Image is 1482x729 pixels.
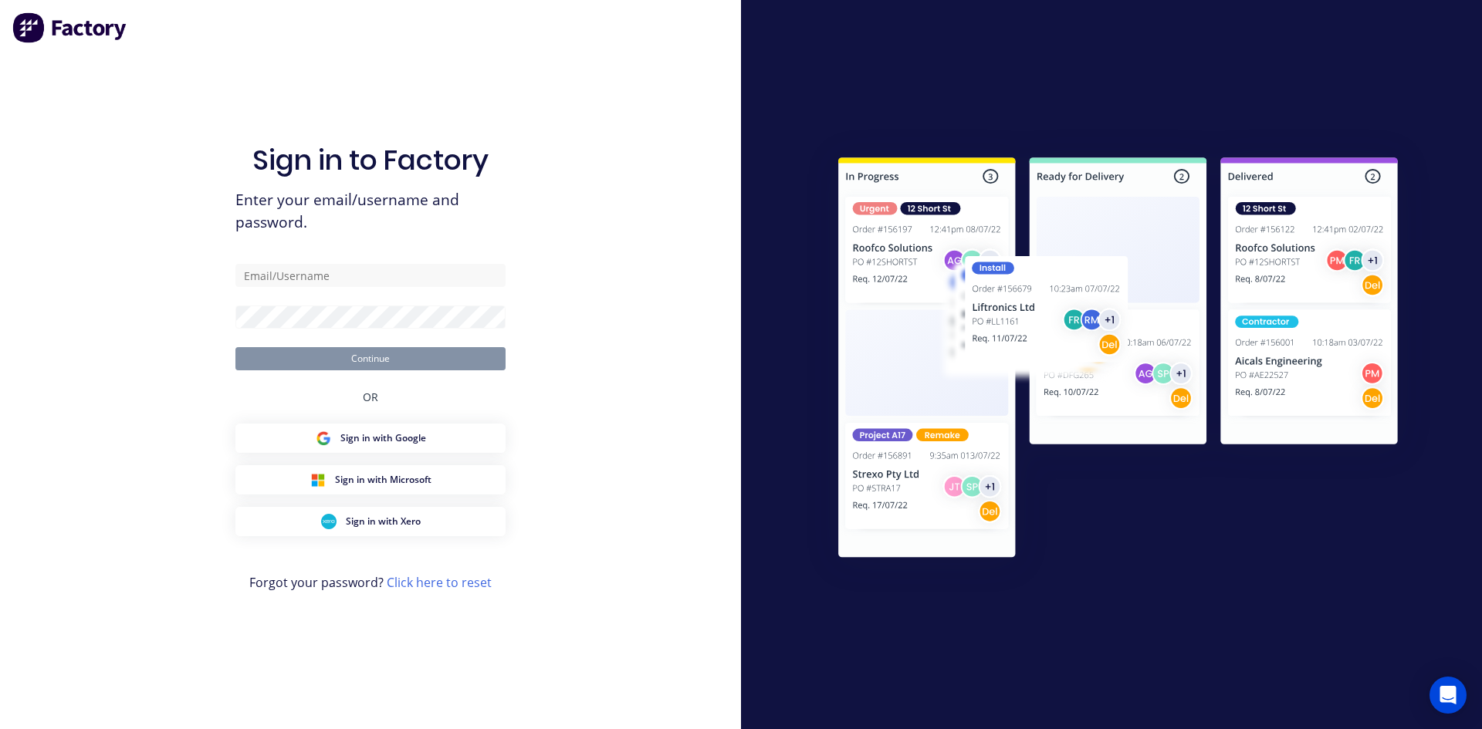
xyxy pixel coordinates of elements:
img: Xero Sign in [321,514,337,529]
span: Enter your email/username and password. [235,189,506,234]
button: Continue [235,347,506,370]
button: Google Sign inSign in with Google [235,424,506,453]
a: Click here to reset [387,574,492,591]
img: Microsoft Sign in [310,472,326,488]
h1: Sign in to Factory [252,143,489,177]
img: Sign in [804,127,1432,594]
button: Microsoft Sign inSign in with Microsoft [235,465,506,494]
div: Open Intercom Messenger [1430,677,1467,714]
img: Factory [12,12,128,43]
div: OR [363,370,378,424]
span: Sign in with Google [340,431,426,445]
img: Google Sign in [316,430,331,446]
button: Xero Sign inSign in with Xero [235,507,506,536]
span: Forgot your password? [249,573,492,592]
span: Sign in with Xero [346,515,421,528]
input: Email/Username [235,264,506,287]
span: Sign in with Microsoft [335,473,431,487]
